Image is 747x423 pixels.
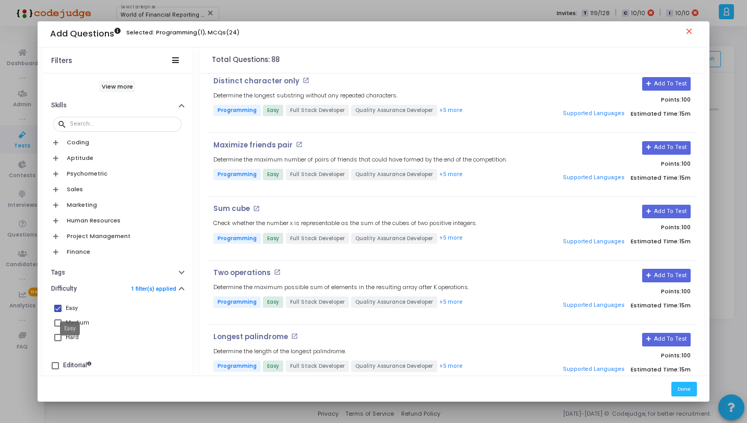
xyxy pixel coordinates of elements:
[538,288,691,295] p: Points:
[681,223,691,231] span: 100
[212,56,280,64] h4: Total Questions: 88
[642,141,691,155] button: Add To Test
[213,92,397,99] h5: Determine the longest substring without any repeated characters.
[681,159,691,168] span: 100
[51,57,72,65] div: Filters
[538,362,691,377] p: Estimated Time:
[286,169,349,180] span: Full Stack Developer
[681,287,691,295] span: 100
[642,77,691,91] button: Add To Test
[538,234,691,250] p: Estimated Time:
[213,77,299,85] p: Distinct character only
[538,160,691,167] p: Points:
[559,106,628,122] button: Supported Languages
[274,269,281,276] mat-icon: open_in_new
[70,121,177,127] input: Search...
[642,269,691,282] button: Add To Test
[67,155,93,161] h6: Aptitude
[131,285,176,292] a: 1 filter(s) applied
[351,296,437,308] span: Quality Assurance Developer
[679,302,691,309] span: 15m
[642,205,691,218] button: Add To Test
[213,284,469,291] h5: Determine the maximum possible sum of elements in the resulting array after K operations.
[67,170,107,177] h6: Psychometric
[681,95,691,104] span: 100
[43,97,192,114] button: Skills
[351,233,437,244] span: Quality Assurance Developer
[57,119,70,129] mat-icon: search
[213,156,507,163] h5: Determine the maximum number of pairs of friends that could have formed by the end of the competi...
[51,285,77,293] h6: Difficulty
[681,351,691,359] span: 100
[538,170,691,186] p: Estimated Time:
[263,296,283,308] span: Easy
[286,296,349,308] span: Full Stack Developer
[679,238,691,245] span: 15m
[60,321,80,335] div: Easy
[439,362,463,371] button: +5 more
[684,27,697,39] mat-icon: close
[253,205,260,212] mat-icon: open_in_new
[296,141,303,148] mat-icon: open_in_new
[213,205,250,213] p: Sum cube
[538,224,691,231] p: Points:
[43,265,192,281] button: Tags
[538,298,691,314] p: Estimated Time:
[126,29,239,36] h6: Selected: Programming(1), MCQs(24)
[66,302,78,315] div: Easy
[67,217,121,224] h6: Human Resources
[51,269,65,277] h6: Tags
[679,175,691,181] span: 15m
[67,186,83,193] h6: Sales
[439,170,463,180] button: +5 more
[213,141,293,150] p: Maximize friends pair
[67,139,89,146] h6: Coding
[559,298,628,314] button: Supported Languages
[286,105,349,116] span: Full Stack Developer
[43,281,192,297] button: Difficulty1 filter(s) applied
[263,169,283,180] span: Easy
[351,105,437,116] span: Quality Assurance Developer
[679,366,691,373] span: 15m
[213,220,477,227] h5: Check whether the number x is representable as the sum of the cubes of two positive integers.
[286,233,349,244] span: Full Stack Developer
[213,333,288,341] p: Longest palindrome
[263,233,283,244] span: Easy
[559,362,628,377] button: Supported Languages
[213,360,261,372] span: Programming
[559,234,628,250] button: Supported Languages
[213,348,346,355] h5: Determine the length of the longest palindrome.
[351,169,437,180] span: Quality Assurance Developer
[679,110,691,117] span: 15m
[51,102,67,109] h6: Skills
[538,96,691,103] p: Points:
[213,233,261,244] span: Programming
[303,77,309,84] mat-icon: open_in_new
[263,360,283,372] span: Easy
[559,170,628,186] button: Supported Languages
[63,362,91,369] h6: Editorial
[99,81,135,92] h6: View more
[439,233,463,243] button: +5 more
[439,297,463,307] button: +5 more
[351,360,437,372] span: Quality Assurance Developer
[286,360,349,372] span: Full Stack Developer
[213,296,261,308] span: Programming
[67,233,130,240] h6: Project Management
[671,382,697,396] button: Done
[213,169,261,180] span: Programming
[213,105,261,116] span: Programming
[263,105,283,116] span: Easy
[213,269,271,277] p: Two operations
[291,333,298,340] mat-icon: open_in_new
[50,29,121,39] h3: Add Questions
[538,106,691,122] p: Estimated Time:
[67,202,97,208] h6: Marketing
[538,352,691,359] p: Points:
[439,106,463,116] button: +5 more
[642,333,691,346] button: Add To Test
[67,248,90,255] h6: Finance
